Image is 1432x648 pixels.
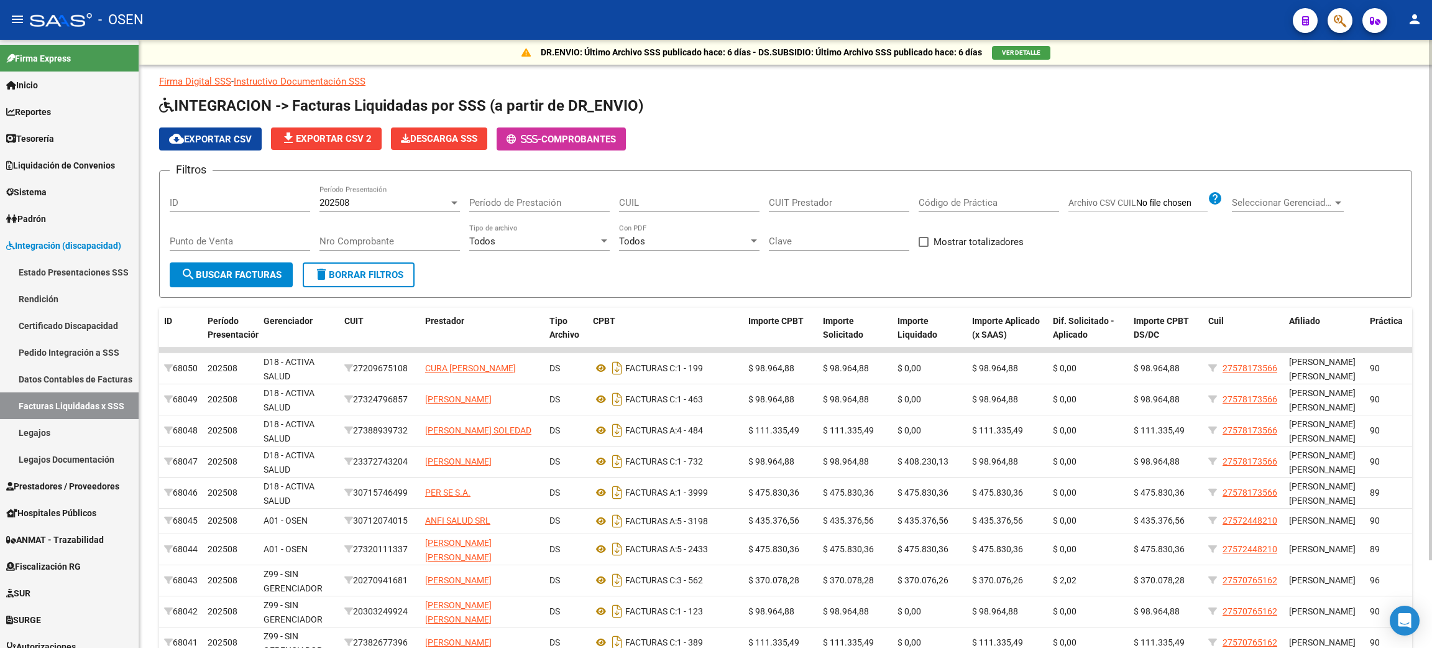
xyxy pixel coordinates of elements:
[6,212,46,226] span: Padrón
[992,46,1050,60] button: VER DETALLE
[1223,456,1277,466] span: 27578173566
[339,308,420,363] datatable-header-cell: CUIT
[748,516,799,525] span: $ 435.376,56
[897,575,948,585] span: $ 370.076,26
[823,425,874,435] span: $ 111.335,49
[743,308,818,363] datatable-header-cell: Importe CPBT
[593,511,738,531] div: 5 - 3198
[497,127,626,150] button: -Comprobantes
[1053,363,1076,373] span: $ 0,00
[1134,425,1185,435] span: $ 111.335,49
[1053,425,1076,435] span: $ 0,00
[823,316,863,340] span: Importe Solicitado
[1134,363,1180,373] span: $ 98.964,88
[609,570,625,590] i: Descargar documento
[425,516,490,525] span: ANFI SALUD SRL
[264,450,314,474] span: D18 - ACTIVA SALUD
[748,394,794,404] span: $ 98.964,88
[264,544,308,554] span: A01 - OSEN
[169,134,252,145] span: Exportar CSV
[281,133,372,144] span: Exportar CSV 2
[1134,488,1185,498] span: $ 475.830,36
[1002,49,1040,56] span: VER DETALLE
[1289,606,1356,616] span: [PERSON_NAME]
[625,606,677,616] span: FACTURAS C:
[159,308,203,363] datatable-header-cell: ID
[264,419,314,443] span: D18 - ACTIVA SALUD
[6,239,121,252] span: Integración (discapacidad)
[344,604,415,619] div: 20303249924
[6,613,41,627] span: SURGE
[1208,316,1224,326] span: Cuil
[208,544,237,554] span: 202508
[549,363,560,373] span: DS
[897,425,921,435] span: $ 0,00
[549,516,560,525] span: DS
[164,514,198,528] div: 68045
[593,420,738,440] div: 4 - 484
[1223,394,1277,404] span: 27578173566
[208,637,237,647] span: 202508
[1223,425,1277,435] span: 27578173566
[748,606,794,616] span: $ 98.964,88
[972,394,1018,404] span: $ 98.964,88
[425,600,492,624] span: [PERSON_NAME] [PERSON_NAME]
[1053,516,1076,525] span: $ 0,00
[972,637,1023,647] span: $ 111.335,49
[748,316,804,326] span: Importe CPBT
[1053,316,1114,340] span: Dif. Solicitado - Aplicado
[6,533,104,547] span: ANMAT - Trazabilidad
[1053,544,1076,554] span: $ 0,00
[1289,544,1356,554] span: [PERSON_NAME]
[897,363,921,373] span: $ 0,00
[972,606,1018,616] span: $ 98.964,88
[344,514,415,528] div: 30712074015
[1289,516,1356,525] span: [PERSON_NAME]
[164,455,198,469] div: 68047
[1223,575,1277,585] span: 27570765162
[1370,606,1380,616] span: 90
[593,539,738,559] div: 5 - 2433
[344,424,415,438] div: 27388939732
[1284,308,1365,363] datatable-header-cell: Afiliado
[264,316,313,326] span: Gerenciador
[344,361,415,376] div: 27209675108
[159,76,231,87] a: Firma Digital SSS
[6,586,30,600] span: SUR
[208,363,237,373] span: 202508
[208,575,237,585] span: 202508
[748,456,794,466] span: $ 98.964,88
[208,456,237,466] span: 202508
[319,197,349,208] span: 202508
[967,308,1048,363] datatable-header-cell: Importe Aplicado (x SAAS)
[1053,394,1076,404] span: $ 0,00
[425,488,470,498] span: PER SE S.A.
[897,316,937,340] span: Importe Liquidado
[748,425,799,435] span: $ 111.335,49
[164,316,172,326] span: ID
[208,606,237,616] span: 202508
[1134,456,1180,466] span: $ 98.964,88
[208,316,260,340] span: Período Presentación
[344,542,415,557] div: 27320111337
[170,262,293,287] button: Buscar Facturas
[1370,363,1380,373] span: 90
[748,488,799,498] span: $ 475.830,36
[1289,316,1320,326] span: Afiliado
[1134,544,1185,554] span: $ 475.830,36
[1136,198,1208,209] input: Archivo CSV CUIL
[1053,488,1076,498] span: $ 0,00
[6,506,96,520] span: Hospitales Públicos
[164,424,198,438] div: 68048
[609,358,625,378] i: Descargar documento
[420,308,544,363] datatable-header-cell: Prestador
[609,451,625,471] i: Descargar documento
[1289,450,1356,474] span: [PERSON_NAME] [PERSON_NAME]
[625,363,677,373] span: FACTURAS C:
[544,308,588,363] datatable-header-cell: Tipo Archivo
[972,575,1023,585] span: $ 370.076,26
[823,637,874,647] span: $ 111.335,49
[609,511,625,531] i: Descargar documento
[6,132,54,146] span: Tesorería
[972,544,1023,554] span: $ 475.830,36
